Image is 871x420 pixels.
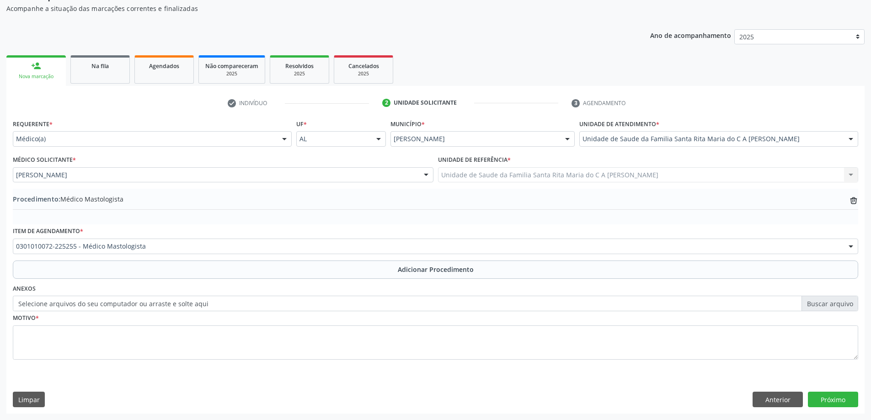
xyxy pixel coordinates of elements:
[753,392,803,407] button: Anterior
[149,62,179,70] span: Agendados
[13,73,59,80] div: Nova marcação
[394,134,556,144] span: [PERSON_NAME]
[16,134,273,144] span: Médico(a)
[299,134,368,144] span: AL
[341,70,386,77] div: 2025
[390,117,425,131] label: Município
[438,153,511,167] label: Unidade de referência
[285,62,314,70] span: Resolvidos
[13,311,39,325] label: Motivo
[6,4,607,13] p: Acompanhe a situação das marcações correntes e finalizadas
[205,70,258,77] div: 2025
[13,194,123,204] span: Médico Mastologista
[16,170,415,180] span: [PERSON_NAME]
[13,195,60,203] span: Procedimento:
[13,153,76,167] label: Médico Solicitante
[31,61,41,71] div: person_add
[348,62,379,70] span: Cancelados
[13,261,858,279] button: Adicionar Procedimento
[13,224,83,239] label: Item de agendamento
[13,117,53,131] label: Requerente
[382,99,390,107] div: 2
[91,62,109,70] span: Na fila
[582,134,839,144] span: Unidade de Saude da Familia Santa Rita Maria do C A [PERSON_NAME]
[650,29,731,41] p: Ano de acompanhamento
[16,242,839,251] span: 0301010072-225255 - Médico Mastologista
[13,282,36,296] label: Anexos
[579,117,659,131] label: Unidade de atendimento
[296,117,307,131] label: UF
[277,70,322,77] div: 2025
[205,62,258,70] span: Não compareceram
[394,99,457,107] div: Unidade solicitante
[808,392,858,407] button: Próximo
[398,265,474,274] span: Adicionar Procedimento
